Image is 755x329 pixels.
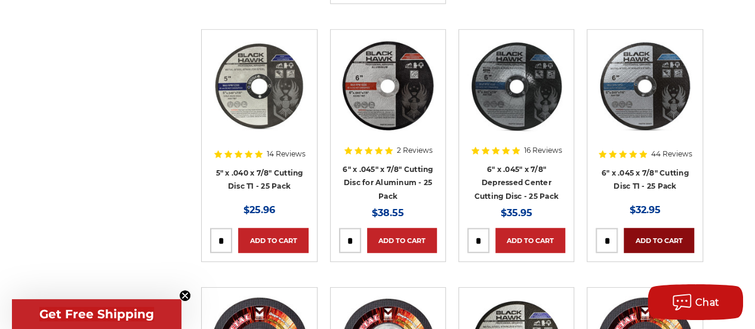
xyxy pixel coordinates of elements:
[648,284,743,320] button: Chat
[474,165,559,201] a: 6" x .045" x 7/8" Depressed Center Cutting Disc - 25 Pack
[339,38,437,167] a: 6 inch cut off wheel for aluminum
[602,168,689,191] a: 6" x .045 x 7/8" Cutting Disc T1 - 25 Pack
[179,290,191,302] button: Close teaser
[210,38,308,134] img: Close-up of Black Hawk 5-inch thin cut-off disc for precision metalwork
[339,38,437,134] img: 6 inch cut off wheel for aluminum
[624,228,694,253] a: Add to Cart
[12,299,181,329] div: Get Free ShippingClose teaser
[39,307,154,321] span: Get Free Shipping
[630,204,661,216] span: $32.95
[495,228,565,253] a: Add to Cart
[467,38,565,167] a: 6" x .045" x 7/8" Depressed Center Type 27 Cut Off Wheel
[210,38,308,167] a: Close-up of Black Hawk 5-inch thin cut-off disc for precision metalwork
[596,38,694,134] img: 6" x .045 x 7/8" Cutting Disc T1
[596,38,694,167] a: 6" x .045 x 7/8" Cutting Disc T1
[501,207,532,219] span: $35.95
[215,168,303,191] a: 5" x .040 x 7/8" Cutting Disc T1 - 25 Pack
[372,207,404,219] span: $38.55
[238,228,308,253] a: Add to Cart
[695,297,720,308] span: Chat
[367,228,437,253] a: Add to Cart
[467,38,565,134] img: 6" x .045" x 7/8" Depressed Center Type 27 Cut Off Wheel
[244,204,275,216] span: $25.96
[343,165,433,201] a: 6" x .045" x 7/8" Cutting Disc for Aluminum - 25 Pack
